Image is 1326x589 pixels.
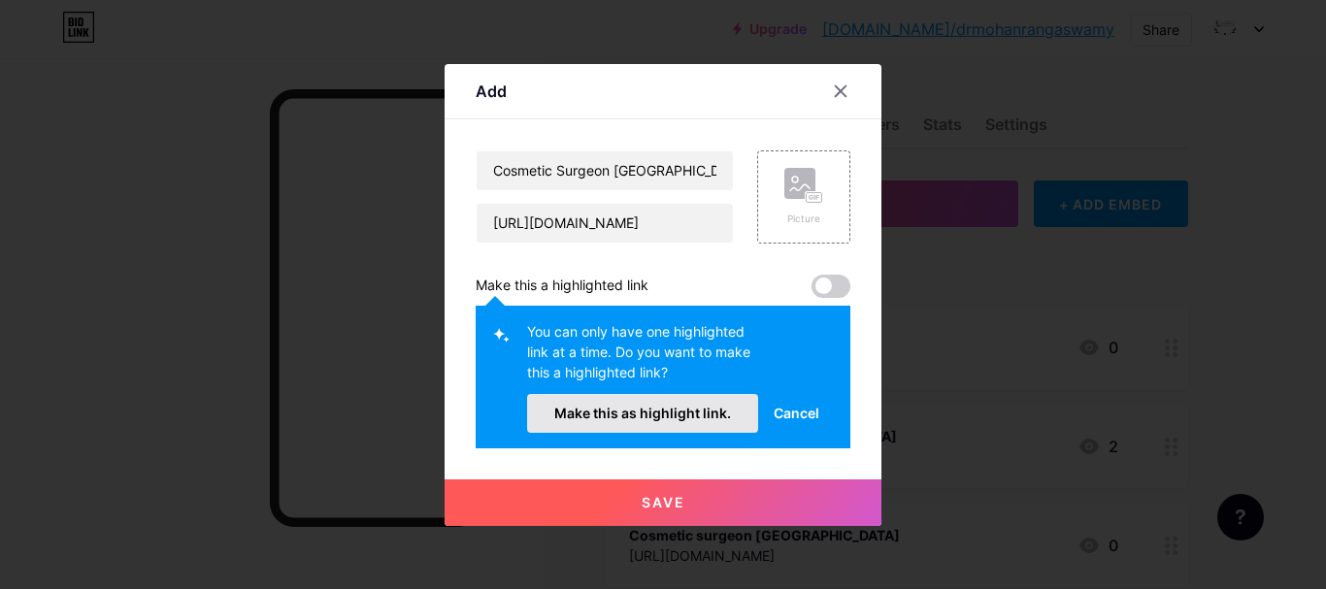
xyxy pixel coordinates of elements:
div: Make this a highlighted link [476,275,648,298]
span: Cancel [774,403,819,423]
input: URL [477,204,733,243]
button: Cancel [758,394,835,433]
span: Make this as highlight link. [554,405,731,421]
button: Make this as highlight link. [527,394,758,433]
div: You can only have one highlighted link at a time. Do you want to make this a highlighted link? [527,321,758,394]
div: Add [476,80,507,103]
input: Title [477,151,733,190]
div: Picture [784,212,823,226]
span: Save [642,494,685,510]
button: Save [445,479,881,526]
